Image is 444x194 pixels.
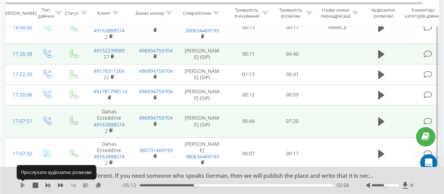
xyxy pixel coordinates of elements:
a: 380634469193 [185,27,219,34]
td: HoReCa [314,11,360,44]
div: Тип дзвінка [38,7,54,19]
a: 380634469193 [185,153,219,160]
a: 496994759704 [139,68,173,74]
div: 17:22:35 [13,68,27,81]
td: 00:44 [227,105,271,138]
td: [PERSON_NAME] (SIP) [178,64,227,85]
div: 17:26:38 [13,47,27,61]
td: 00:13 [227,11,271,44]
div: Тривалість розмови [277,7,304,19]
a: 491638885742 [94,27,125,40]
div: Прослухати аудіозапис розмови [16,165,96,179]
a: 496994759704 [139,114,173,121]
div: Співробітник [183,10,211,16]
div: 18:08:00 [13,21,27,35]
td: 00:17 [271,11,314,44]
div: It′s also different. If you need someone who speaks German, then we will publish the place and wr... [60,172,376,180]
div: Accessibility label [384,184,387,187]
span: 1 x [71,182,76,189]
td: 00:41 [271,64,314,85]
td: 00:17 [271,137,314,170]
span: 02:06 [336,182,349,189]
td: 00:07 [227,137,271,170]
div: Тривалість очікування [233,7,260,19]
a: 491781798114 [93,88,127,95]
div: Аудіозапис розмови [366,7,400,19]
td: [PERSON_NAME] (SIP) [178,44,227,64]
span: - 05:12 [122,182,140,189]
td: [PERSON_NAME] [178,137,227,170]
td: [PERSON_NAME] (SIP) [178,105,227,138]
div: Бізнес номер [135,10,164,16]
div: 17:07:51 [13,114,27,128]
div: Коментар/категорія дзвінка [403,7,444,19]
td: 07:20 [271,105,314,138]
td: 00:59 [271,85,314,105]
div: Open Intercom Messenger [420,154,437,171]
a: 4917631126622 [94,68,125,81]
td: 00:11 [227,44,271,64]
td: 00:12 [227,85,271,105]
div: 17:07:32 [13,147,27,161]
td: Dahas Ezzeddine [86,11,132,44]
a: 496994759704 [139,88,173,95]
div: Назва схеми переадресації [320,7,350,19]
a: 491638885742 [94,153,125,166]
a: 4915223998927 [94,47,125,60]
div: Клієнт [97,10,111,16]
td: Dahas Ezzeddine [86,105,132,138]
td: 04:40 [271,44,314,64]
td: Dahas Ezzeddine [86,137,132,170]
td: [PERSON_NAME] (SIP) [178,85,227,105]
td: [PERSON_NAME] [178,11,227,44]
a: 491638885742 [94,121,125,134]
a: 496994759704 [139,47,173,54]
div: 17:20:06 [13,88,27,102]
div: Accessibility label [194,184,197,187]
div: Статус [65,10,79,16]
div: [PERSON_NAME] [1,10,37,16]
td: 01:13 [227,64,271,85]
a: 380731469193 [139,147,173,154]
